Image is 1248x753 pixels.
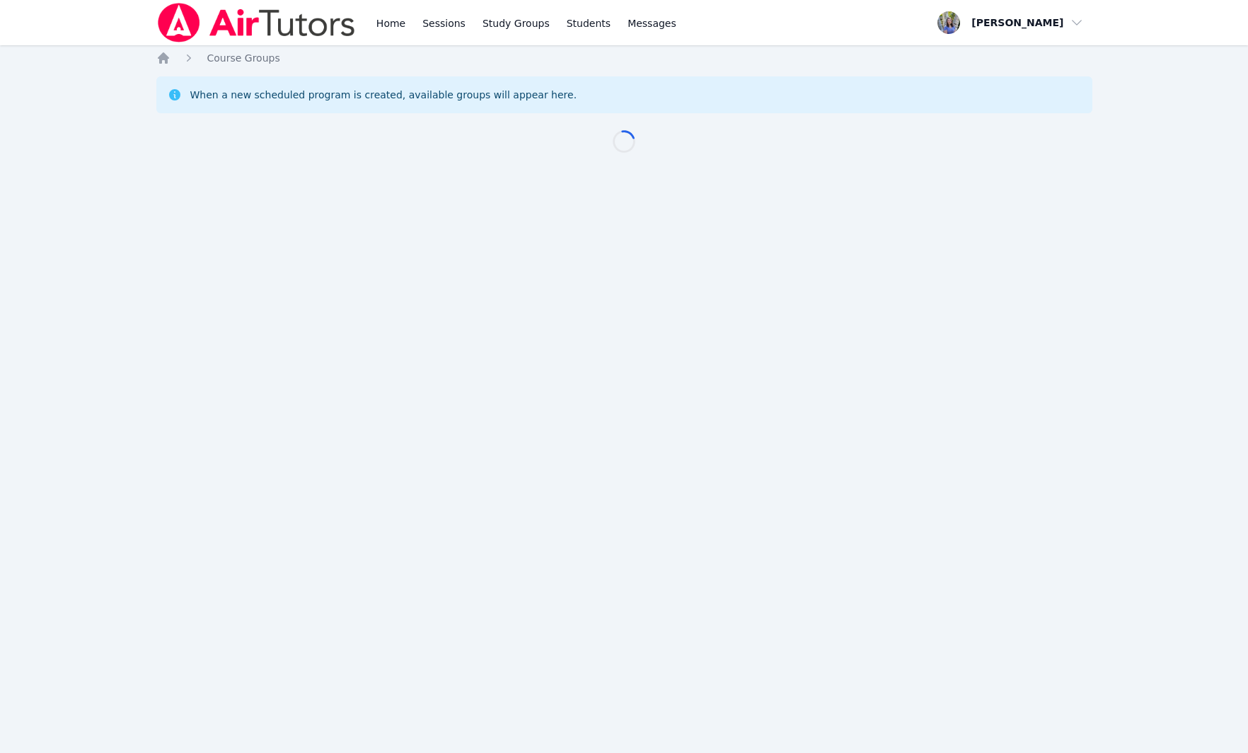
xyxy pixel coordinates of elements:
div: When a new scheduled program is created, available groups will appear here. [190,88,577,102]
a: Course Groups [207,51,280,65]
span: Messages [628,16,676,30]
span: Course Groups [207,52,280,64]
nav: Breadcrumb [156,51,1092,65]
img: Air Tutors [156,3,357,42]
